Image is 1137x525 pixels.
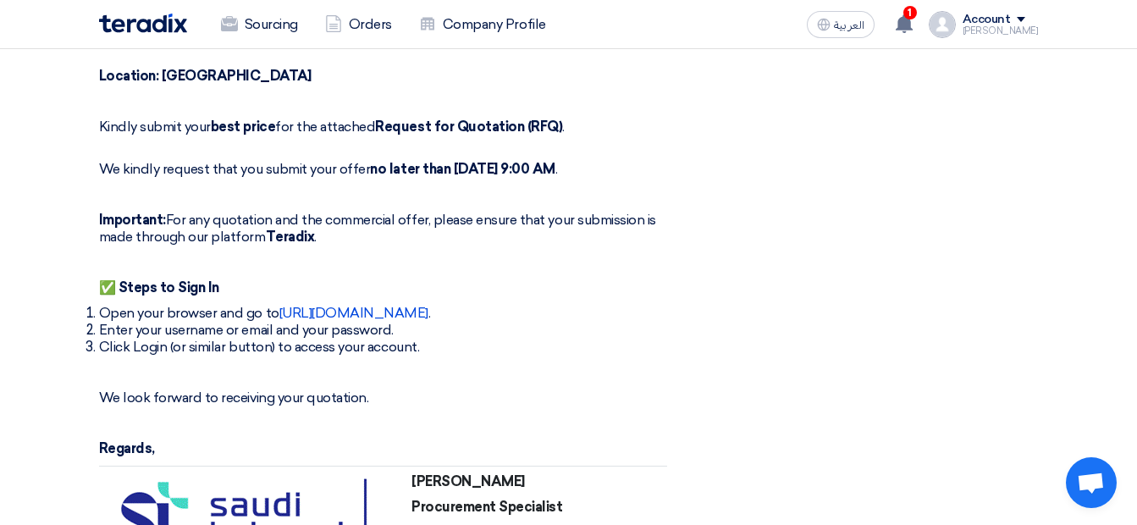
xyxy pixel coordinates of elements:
strong: Request for Quotation (RFQ) [375,119,562,135]
button: العربية [807,11,875,38]
a: Sourcing [207,6,312,43]
img: profile_test.png [929,11,956,38]
li: Click Login (or similar button) to access your account. [99,339,676,356]
p: For any quotation and the commercial offer, please ensure that your submission is made through ou... [99,212,676,246]
strong: Teradix [266,229,315,245]
p: Kindly submit your for the attached . [99,119,676,135]
strong: best price [211,119,275,135]
span: العربية [834,19,864,31]
strong: [PERSON_NAME] [411,473,525,489]
strong: no later than [DATE] 9:00 AM [370,161,555,177]
a: Company Profile [406,6,560,43]
div: Account [963,13,1011,27]
strong: Procurement Specialist [411,499,562,515]
p: We look forward to receiving your quotation. [99,390,676,406]
strong: Location: [GEOGRAPHIC_DATA] [99,68,312,84]
div: [PERSON_NAME] [963,26,1039,36]
a: [URL][DOMAIN_NAME] [279,305,428,321]
p: We kindly request that you submit your offer . [99,144,676,178]
a: Orders [312,6,406,43]
li: Open your browser and go to . [99,305,676,322]
img: Teradix logo [99,14,187,33]
strong: Important: [99,212,166,228]
strong: ✅ Steps to Sign In [99,279,219,296]
div: Open chat [1066,457,1117,508]
span: 1 [903,6,917,19]
strong: Regards, [99,440,155,456]
li: Enter your username or email and your password. [99,322,676,339]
